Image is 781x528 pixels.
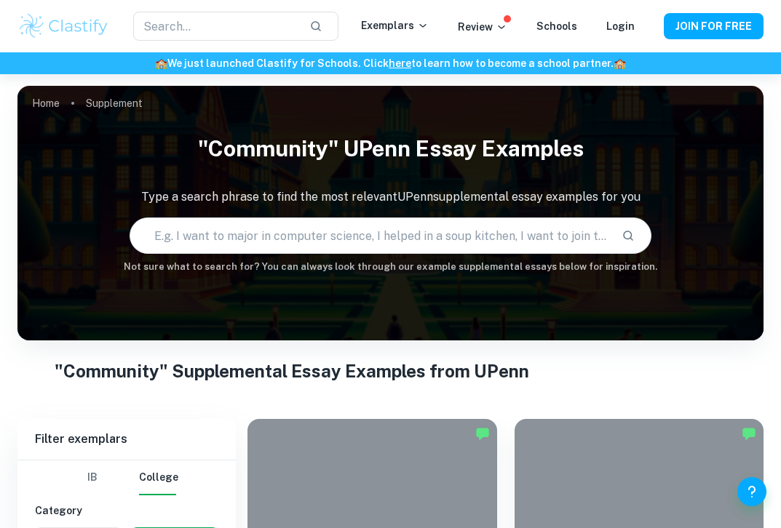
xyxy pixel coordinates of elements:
[614,57,626,69] span: 🏫
[17,419,236,460] h6: Filter exemplars
[664,13,764,39] button: JOIN FOR FREE
[17,260,764,274] h6: Not sure what to search for? You can always look through our example supplemental essays below fo...
[35,503,218,519] h6: Category
[361,17,429,33] p: Exemplars
[475,426,490,441] img: Marked
[458,19,507,35] p: Review
[3,55,778,71] h6: We just launched Clastify for Schools. Click to learn how to become a school partner.
[616,223,641,248] button: Search
[536,20,577,32] a: Schools
[55,358,726,384] h1: "Community" Supplemental Essay Examples from UPenn
[742,426,756,441] img: Marked
[133,12,298,41] input: Search...
[17,188,764,206] p: Type a search phrase to find the most relevant UPenn supplemental essay examples for you
[389,57,411,69] a: here
[32,93,60,113] a: Home
[17,127,764,171] h1: "Community" UPenn Essay Examples
[17,12,110,41] img: Clastify logo
[155,57,167,69] span: 🏫
[75,460,110,495] button: IB
[75,460,178,495] div: Filter type choice
[737,477,766,506] button: Help and Feedback
[86,95,143,111] p: Supplement
[606,20,635,32] a: Login
[130,215,611,256] input: E.g. I want to major in computer science, I helped in a soup kitchen, I want to join the debate t...
[139,460,178,495] button: College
